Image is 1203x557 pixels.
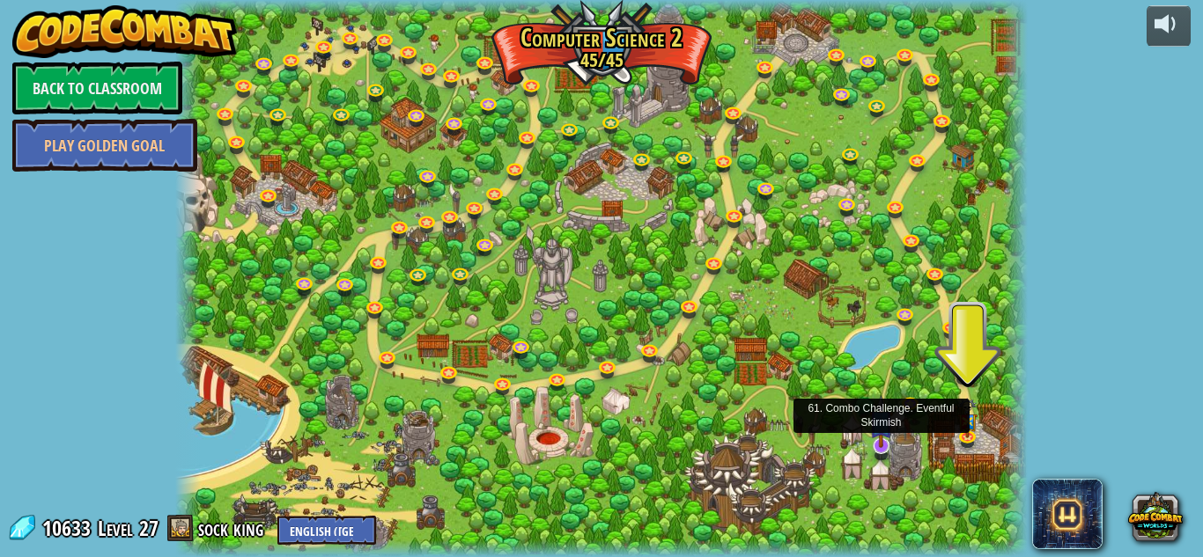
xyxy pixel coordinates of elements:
[42,514,96,542] span: 10633
[12,119,197,172] a: Play Golden Goal
[139,514,159,542] span: 27
[98,514,133,543] span: Level
[869,395,892,448] img: level-banner-unstarted-subscriber.png
[12,5,238,58] img: CodeCombat - Learn how to code by playing a game
[1147,5,1191,47] button: Adjust volume
[957,399,978,438] img: level-banner-multiplayer.png
[198,514,269,542] a: sock king
[12,62,182,114] a: Back to Classroom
